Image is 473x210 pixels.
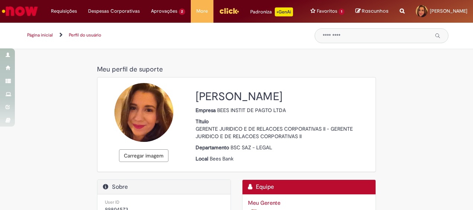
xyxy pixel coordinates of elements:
[196,125,353,140] span: GERENTE JURIDICO E DE RELACOES CORPORATIVAS II - GERENTE JURIDICO E DE RELACOES CORPORATIVAS II
[151,7,177,15] span: Aprovações
[27,32,53,38] a: Página inicial
[355,8,389,15] a: Rascunhos
[248,200,370,206] h3: Meu Gerente
[248,184,370,191] h2: Equipe
[210,155,234,162] span: Bees Bank
[250,7,293,16] div: Padroniza
[103,184,225,191] h2: Sobre
[119,149,168,162] button: Carregar imagem
[219,5,239,16] img: click_logo_yellow_360x200.png
[196,118,210,125] strong: Título
[105,199,119,205] small: User ID
[196,7,208,15] span: More
[275,7,293,16] p: +GenAi
[97,65,163,74] span: Meu perfil de suporte
[430,8,467,14] span: [PERSON_NAME]
[1,4,39,19] img: ServiceNow
[88,7,140,15] span: Despesas Corporativas
[317,7,337,15] span: Favoritos
[231,144,272,151] span: BSC SAZ - LEGAL
[196,155,210,162] strong: Local
[196,144,231,151] strong: Departamento
[339,9,344,15] span: 1
[217,107,286,114] span: BEES INSTIT DE PAGTO LTDA
[196,90,370,103] h2: [PERSON_NAME]
[362,7,389,15] span: Rascunhos
[196,107,217,114] strong: Empresa
[69,32,101,38] a: Perfil do usuário
[51,7,77,15] span: Requisições
[25,28,303,42] ul: Trilhas de página
[179,9,185,15] span: 2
